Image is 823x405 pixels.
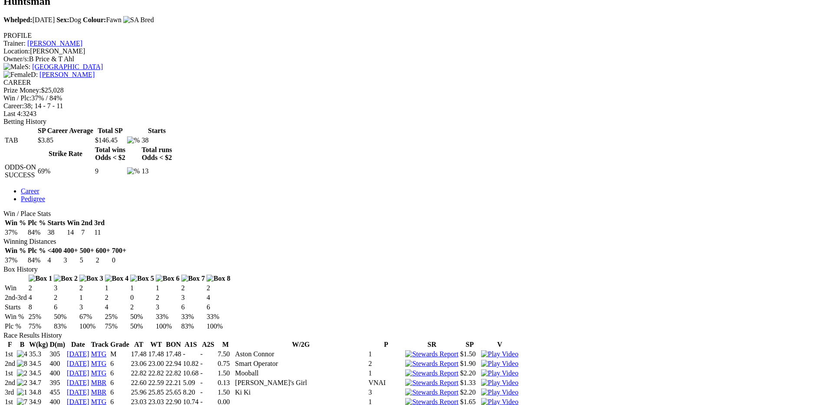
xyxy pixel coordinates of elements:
td: 3 [368,388,404,397]
div: Race Results History [3,332,820,339]
img: Box 2 [54,275,78,282]
td: 1 [155,284,180,292]
td: 4 [47,256,62,265]
th: Plc % [27,219,46,227]
th: SR [405,340,459,349]
td: 35.3 [29,350,49,359]
td: - [183,350,199,359]
th: 3rd [94,219,105,227]
img: Stewards Report [405,388,458,396]
td: 2 [95,256,111,265]
img: SA Bred [123,16,154,24]
td: Win [4,284,27,292]
th: A1S [183,340,199,349]
th: 400+ [63,246,79,255]
th: Grade [110,340,130,349]
img: Stewards Report [405,369,458,377]
img: Box 6 [156,275,180,282]
td: 23.00 [148,359,164,368]
td: 2nd [4,359,16,368]
td: 0 [111,256,127,265]
td: 4 [206,293,231,302]
td: 3 [53,284,78,292]
img: 2 [17,379,27,387]
td: Win % [4,312,27,321]
td: 2 [368,359,404,368]
th: P [368,340,404,349]
td: 2 [28,284,53,292]
td: Plc % [4,322,27,331]
td: 1.50 [217,369,234,378]
td: 7.50 [217,350,234,359]
a: View replay [481,350,518,358]
td: 0.75 [217,359,234,368]
td: 22.82 [131,369,147,378]
th: SP [460,340,480,349]
td: 10.68 [183,369,199,378]
td: $1.90 [460,359,480,368]
th: Total runs Odds < $2 [141,146,172,162]
td: 1 [130,284,154,292]
th: Strike Rate [37,146,94,162]
img: Female [3,71,31,79]
td: 34.5 [29,359,49,368]
td: 13 [141,163,172,179]
img: 1 [17,388,27,396]
th: 500+ [79,246,95,255]
td: 22.82 [148,369,164,378]
div: CAREER [3,79,820,86]
td: 7 [81,228,93,237]
td: 9 [95,163,126,179]
img: Box 8 [207,275,230,282]
td: 25.85 [148,388,164,397]
td: 6 [53,303,78,312]
div: 3243 [3,110,820,118]
a: [GEOGRAPHIC_DATA] [32,63,103,70]
a: [DATE] [67,360,89,367]
img: Box 4 [105,275,129,282]
td: 3 [155,303,180,312]
td: M [110,350,130,359]
td: Mooball [235,369,367,378]
td: 3 [63,256,79,265]
td: 100% [206,322,231,331]
td: 3 [79,303,104,312]
span: Win / Plc: [3,94,31,102]
td: 34.7 [29,378,49,387]
div: Win / Place Stats [3,210,820,218]
th: Starts [141,126,172,135]
th: Win % [4,219,26,227]
td: Smart Operator [235,359,367,368]
td: 1 [105,284,129,292]
td: 400 [49,369,66,378]
th: <400 [47,246,62,255]
td: ODDS-ON SUCCESS [4,163,36,179]
td: 6 [206,303,231,312]
th: Date [66,340,90,349]
td: 2 [181,284,206,292]
img: Play Video [481,360,518,368]
img: Stewards Report [405,379,458,387]
b: Whelped: [3,16,33,23]
b: Sex: [56,16,69,23]
th: Plc % [27,246,46,255]
img: Play Video [481,369,518,377]
td: 25% [28,312,53,321]
th: A2S [200,340,216,349]
td: 1 [79,293,104,302]
td: 50% [130,322,154,331]
td: Starts [4,303,27,312]
th: V [481,340,519,349]
div: [PERSON_NAME] [3,47,820,55]
td: $2.20 [460,388,480,397]
a: [DATE] [67,350,89,358]
a: MTG [91,360,107,367]
th: Starts [47,219,66,227]
th: Total wins Odds < $2 [95,146,126,162]
td: 2 [105,293,129,302]
a: [PERSON_NAME] [27,40,82,47]
td: 50% [53,312,78,321]
td: 83% [181,322,206,331]
a: View replay [481,369,518,377]
th: 600+ [95,246,111,255]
